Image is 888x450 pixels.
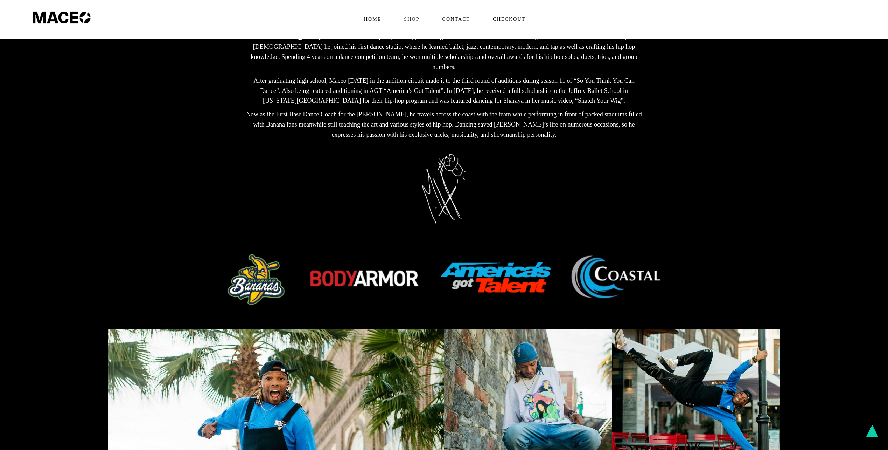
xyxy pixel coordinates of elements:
span: Contact [439,14,473,25]
img: Maceo Harrison Signature [422,154,466,224]
p: [PERSON_NAME] "[PERSON_NAME]" [PERSON_NAME] is a hip-hop dancer and choreographer born in [GEOGRA... [243,12,645,72]
p: After graduating high school, Maceo [DATE] in the audition circuit made it to the third round of ... [243,76,645,106]
span: Home [361,14,384,25]
span: Checkout [490,14,528,25]
img: brands_maceo [217,252,672,308]
p: Now as the First Base Dance Coach for the [PERSON_NAME], he travels across the coast with the tea... [243,109,645,139]
span: Shop [401,14,422,25]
